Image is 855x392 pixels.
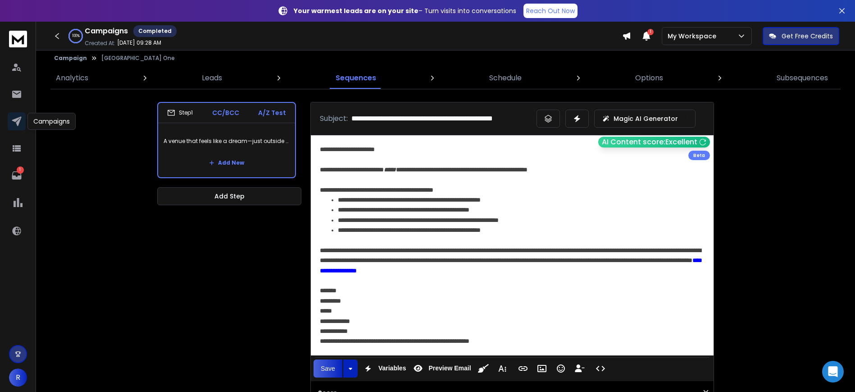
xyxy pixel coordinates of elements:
button: AI Content score:Excellent [598,137,710,148]
p: A/Z Test [258,108,286,117]
button: Magic AI Generator [594,110,696,128]
a: Schedule [484,67,527,89]
button: Code View [592,360,609,378]
p: CC/BCC [212,108,239,117]
a: Subsequences [771,67,833,89]
li: Step1CC/BCCA/Z TestA venue that feels like a dream—just outside [GEOGRAPHIC_DATA]Add New [157,102,296,178]
p: 100 % [72,33,80,39]
a: Sequences [330,67,382,89]
p: Leads [202,73,222,83]
img: logo [9,31,27,47]
p: – Turn visits into conversations [294,6,516,15]
p: 1 [17,166,24,174]
button: R [9,369,27,387]
a: Leads [196,67,227,89]
p: Subject: [320,113,348,124]
button: Clean HTML [475,360,492,378]
a: Options [630,67,669,89]
p: Created At: [85,40,115,47]
span: 1 [647,29,654,35]
p: A venue that feels like a dream—just outside [GEOGRAPHIC_DATA] [164,129,290,154]
button: Emoticons [552,360,569,378]
button: Insert Image (⌘P) [533,360,550,378]
div: Open Intercom Messenger [822,361,844,383]
a: Reach Out Now [523,4,578,18]
p: Magic AI Generator [614,114,678,123]
h1: Campaigns [85,26,128,37]
p: Get Free Credits [782,32,833,41]
button: Variables [359,360,408,378]
p: Schedule [489,73,522,83]
p: [GEOGRAPHIC_DATA] One [101,55,175,62]
p: Sequences [336,73,376,83]
div: Completed [133,25,177,37]
p: Options [635,73,663,83]
button: More Text [494,360,511,378]
div: Beta [688,151,710,160]
p: [DATE] 09:28 AM [117,39,161,46]
span: Preview Email [427,364,473,372]
p: Subsequences [777,73,828,83]
div: Campaigns [27,113,76,130]
p: Analytics [56,73,88,83]
button: Preview Email [409,360,473,378]
button: Insert Unsubscribe Link [571,360,588,378]
button: Add New [202,154,251,172]
strong: Your warmest leads are on your site [294,6,418,15]
span: Variables [377,364,408,372]
p: My Workspace [668,32,720,41]
div: Step 1 [167,109,193,117]
button: Campaign [54,55,87,62]
button: Add Step [157,187,301,205]
button: Get Free Credits [763,27,839,45]
p: Reach Out Now [526,6,575,15]
button: Insert Link (⌘K) [514,360,532,378]
a: 1 [8,166,26,184]
a: Analytics [50,67,94,89]
button: Save [314,360,342,378]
